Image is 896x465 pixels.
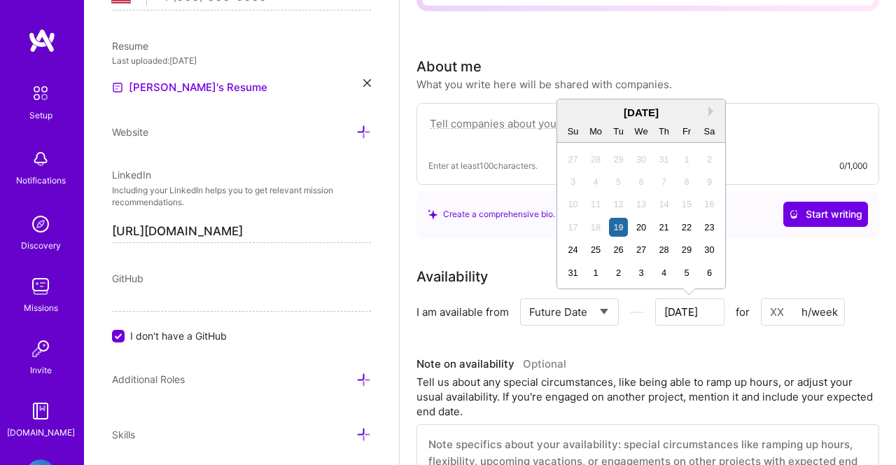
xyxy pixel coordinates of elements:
[30,363,52,377] div: Invite
[428,209,437,219] i: icon SuggestedTeams
[677,263,696,282] div: Choose Friday, September 5th, 2025
[654,195,673,214] div: Not available Thursday, August 14th, 2025
[839,158,867,173] div: 0/1,000
[27,397,55,425] img: guide book
[783,202,868,227] button: Start writing
[631,195,650,214] div: Not available Wednesday, August 13th, 2025
[416,305,509,319] div: I am available from
[700,240,719,259] div: Choose Saturday, August 30th, 2025
[563,172,582,191] div: Not available Sunday, August 3rd, 2025
[112,429,135,440] span: Skills
[21,238,61,253] div: Discovery
[112,185,371,209] p: Including your LinkedIn helps you to get relevant mission recommendations.
[631,150,650,169] div: Not available Wednesday, July 30th, 2025
[654,263,673,282] div: Choose Thursday, September 4th, 2025
[708,106,718,116] button: Next Month
[112,82,123,93] img: Resume
[587,172,605,191] div: Not available Monday, August 4th, 2025
[587,218,605,237] div: Not available Monday, August 18th, 2025
[563,240,582,259] div: Choose Sunday, August 24th, 2025
[677,218,696,237] div: Choose Friday, August 22nd, 2025
[112,126,148,138] span: Website
[700,172,719,191] div: Not available Saturday, August 9th, 2025
[24,300,58,315] div: Missions
[677,150,696,169] div: Not available Friday, August 1st, 2025
[609,263,628,282] div: Choose Tuesday, September 2nd, 2025
[631,240,650,259] div: Choose Wednesday, August 27th, 2025
[27,210,55,238] img: discovery
[587,263,605,282] div: Choose Monday, September 1st, 2025
[16,173,66,188] div: Notifications
[609,218,628,237] div: Not available Tuesday, August 19th, 2025
[654,172,673,191] div: Not available Thursday, August 7th, 2025
[654,122,673,141] div: Th
[112,53,371,68] div: Last uploaded: [DATE]
[561,148,720,284] div: month 2025-08
[609,240,628,259] div: Choose Tuesday, August 26th, 2025
[677,240,696,259] div: Choose Friday, August 29th, 2025
[27,272,55,300] img: teamwork
[28,28,56,53] img: logo
[700,195,719,214] div: Not available Saturday, August 16th, 2025
[700,122,719,141] div: Sa
[801,305,838,319] div: h/week
[700,263,719,282] div: Choose Saturday, September 6th, 2025
[416,375,879,419] div: Tell us about any special circumstances, like being able to ramp up hours, or adjust your usual a...
[789,209,799,219] i: icon CrystalBallWhite
[563,263,582,282] div: Choose Sunday, August 31st, 2025
[428,158,538,173] span: Enter at least 100 characters.
[557,105,725,120] div: [DATE]
[7,425,75,440] div: [DOMAIN_NAME]
[654,150,673,169] div: Not available Thursday, July 31st, 2025
[130,328,227,343] span: I don't have a GitHub
[416,354,566,375] div: Note on availability
[631,122,650,141] div: We
[112,40,148,52] span: Resume
[428,207,555,221] div: Create a comprehensive bio.
[609,195,628,214] div: Not available Tuesday, August 12th, 2025
[563,122,582,141] div: Su
[736,305,750,319] span: for
[609,122,628,141] div: Tu
[587,240,605,259] div: Choose Monday, August 25th, 2025
[587,122,605,141] div: Mo
[563,195,582,214] div: Not available Sunday, August 10th, 2025
[609,172,628,191] div: Not available Tuesday, August 5th, 2025
[629,304,645,320] i: icon HorizontalInLineDivider
[631,218,650,237] div: Choose Wednesday, August 20th, 2025
[654,240,673,259] div: Choose Thursday, August 28th, 2025
[631,172,650,191] div: Not available Wednesday, August 6th, 2025
[700,150,719,169] div: Not available Saturday, August 2nd, 2025
[609,150,628,169] div: Not available Tuesday, July 29th, 2025
[29,108,52,123] div: Setup
[27,145,55,173] img: bell
[587,150,605,169] div: Not available Monday, July 28th, 2025
[677,195,696,214] div: Not available Friday, August 15th, 2025
[112,373,185,385] span: Additional Roles
[26,78,55,108] img: setup
[563,150,582,169] div: Not available Sunday, July 27th, 2025
[416,266,488,287] div: Availability
[112,272,143,284] span: GitHub
[587,195,605,214] div: Not available Monday, August 11th, 2025
[523,357,566,370] span: Optional
[112,169,151,181] span: LinkedIn
[363,79,371,87] i: icon Close
[789,207,862,221] span: Start writing
[563,218,582,237] div: Not available Sunday, August 17th, 2025
[112,79,267,96] a: [PERSON_NAME]'s Resume
[631,263,650,282] div: Choose Wednesday, September 3rd, 2025
[416,77,672,92] div: What you write here will be shared with companies.
[700,218,719,237] div: Choose Saturday, August 23rd, 2025
[27,335,55,363] img: Invite
[654,218,673,237] div: Choose Thursday, August 21st, 2025
[416,56,482,77] div: About me
[761,298,845,326] input: XX
[677,172,696,191] div: Not available Friday, August 8th, 2025
[677,122,696,141] div: Fr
